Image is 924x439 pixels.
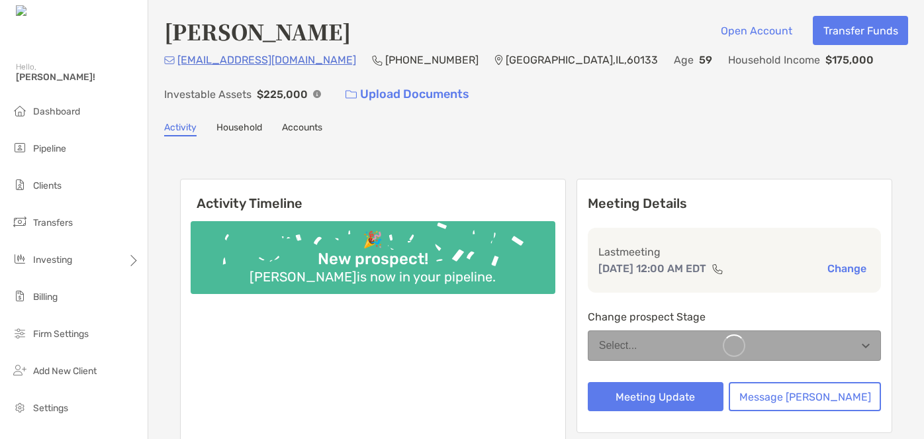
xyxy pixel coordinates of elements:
img: firm-settings icon [12,325,28,341]
p: $175,000 [825,52,874,68]
button: Transfer Funds [813,16,908,45]
button: Meeting Update [588,382,723,411]
span: Billing [33,291,58,303]
a: Accounts [282,122,322,136]
img: Phone Icon [372,55,383,66]
div: [PERSON_NAME] is now in your pipeline. [244,269,501,285]
img: communication type [712,264,723,274]
h6: Activity Timeline [181,179,565,211]
img: add_new_client icon [12,362,28,378]
button: Change [823,262,870,275]
span: [PERSON_NAME]! [16,72,140,83]
a: Activity [164,122,197,136]
span: Settings [33,403,68,414]
span: Dashboard [33,106,80,117]
p: [EMAIL_ADDRESS][DOMAIN_NAME] [177,52,356,68]
img: clients icon [12,177,28,193]
span: Add New Client [33,366,97,377]
img: transfers icon [12,214,28,230]
img: billing icon [12,288,28,304]
span: Clients [33,180,62,191]
p: [GEOGRAPHIC_DATA] , IL , 60133 [506,52,658,68]
button: Open Account [710,16,802,45]
h4: [PERSON_NAME] [164,16,351,46]
img: investing icon [12,251,28,267]
span: Transfers [33,217,73,228]
img: Zoe Logo [16,5,72,18]
img: settings icon [12,399,28,415]
span: Pipeline [33,143,66,154]
a: Upload Documents [337,80,478,109]
p: Investable Assets [164,86,252,103]
p: Meeting Details [588,195,881,212]
a: Household [216,122,262,136]
button: Message [PERSON_NAME] [729,382,881,411]
div: New prospect! [312,250,434,269]
img: button icon [346,90,357,99]
p: Age [674,52,694,68]
p: [PHONE_NUMBER] [385,52,479,68]
span: Investing [33,254,72,266]
div: 🎉 [357,230,388,250]
img: Info Icon [313,90,321,98]
p: Last meeting [598,244,870,260]
img: Location Icon [494,55,503,66]
p: Change prospect Stage [588,309,881,325]
p: $225,000 [257,86,308,103]
p: [DATE] 12:00 AM EDT [598,260,706,277]
p: Household Income [728,52,820,68]
span: Firm Settings [33,328,89,340]
p: 59 [699,52,712,68]
img: pipeline icon [12,140,28,156]
img: dashboard icon [12,103,28,119]
img: Email Icon [164,56,175,64]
